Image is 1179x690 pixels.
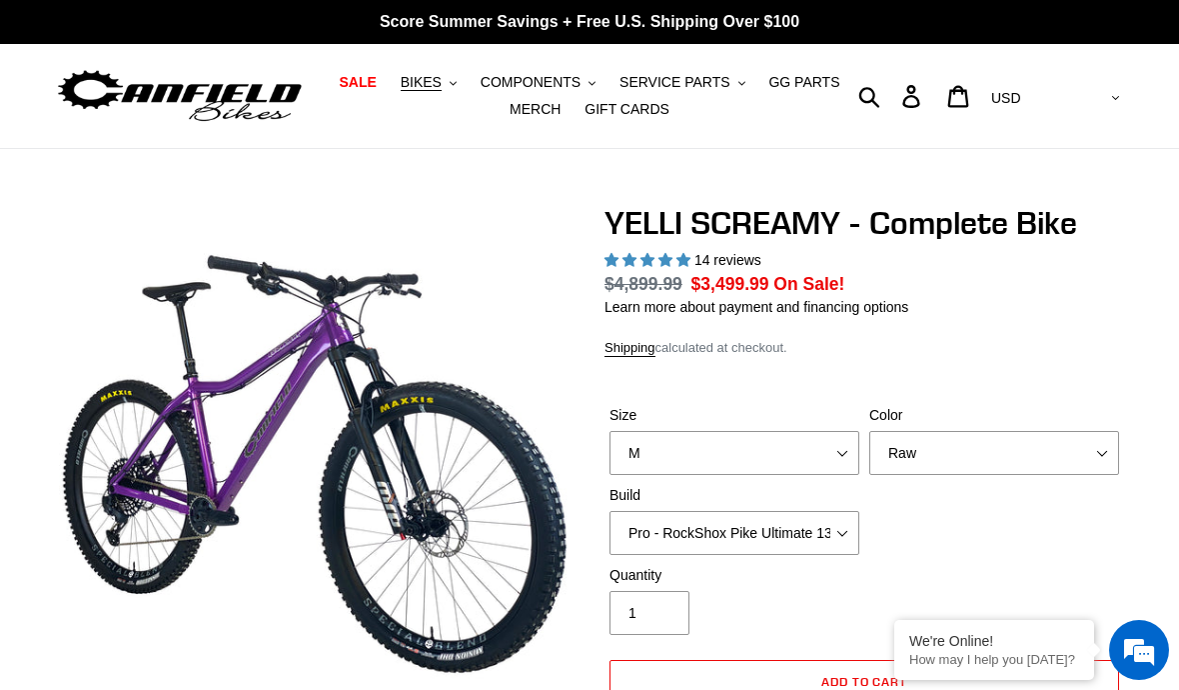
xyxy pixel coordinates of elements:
[481,74,581,91] span: COMPONENTS
[694,252,761,268] span: 14 reviews
[471,69,605,96] button: COMPONENTS
[55,65,305,128] img: Canfield Bikes
[609,405,859,426] label: Size
[604,252,694,268] span: 5.00 stars
[500,96,571,123] a: MERCH
[339,74,376,91] span: SALE
[609,69,754,96] button: SERVICE PARTS
[391,69,467,96] button: BIKES
[869,405,1119,426] label: Color
[575,96,679,123] a: GIFT CARDS
[609,565,859,586] label: Quantity
[619,74,729,91] span: SERVICE PARTS
[604,274,682,294] s: $4,899.99
[773,271,844,297] span: On Sale!
[609,485,859,506] label: Build
[510,101,561,118] span: MERCH
[821,674,908,689] span: Add to cart
[401,74,442,91] span: BIKES
[585,101,669,118] span: GIFT CARDS
[909,633,1079,649] div: We're Online!
[691,274,769,294] span: $3,499.99
[604,340,655,357] a: Shipping
[604,338,1124,358] div: calculated at checkout.
[768,74,839,91] span: GG PARTS
[604,299,908,315] a: Learn more about payment and financing options
[329,69,386,96] a: SALE
[758,69,849,96] a: GG PARTS
[909,652,1079,667] p: How may I help you today?
[604,204,1124,242] h1: YELLI SCREAMY - Complete Bike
